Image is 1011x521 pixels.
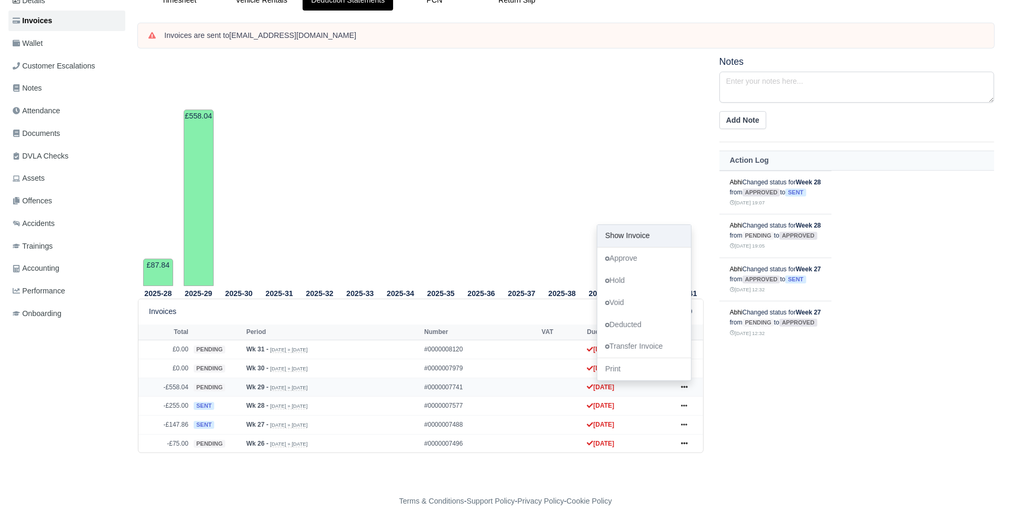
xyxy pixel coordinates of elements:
th: 2025-33 [340,287,381,299]
span: pending [194,346,225,353]
a: Abhi [730,222,743,229]
strong: Wk 27 - [246,421,268,428]
a: Onboarding [8,303,125,324]
strong: Week 27 [796,309,821,316]
td: Changed status for from to [719,171,832,214]
th: VAT [539,325,584,340]
small: [DATE] » [DATE] [270,366,307,372]
a: Hold [597,269,691,291]
a: Void [597,291,691,313]
strong: [DATE] [587,440,614,447]
th: 2025-38 [542,287,583,299]
strong: Week 28 [796,179,821,186]
th: 2025-29 [178,287,219,299]
strong: Week 27 [796,266,821,273]
td: Changed status for from to [719,258,832,301]
td: -£147.86 [138,416,191,435]
strong: Wk 26 - [246,440,268,447]
td: £0.00 [138,340,191,359]
strong: Week 28 [796,222,821,229]
button: Add Note [719,111,766,129]
td: #0000007741 [422,378,539,397]
span: Onboarding [13,308,62,320]
span: approved [743,276,780,283]
td: £0.00 [138,359,191,378]
span: Trainings [13,240,53,252]
a: Abhi [730,179,743,186]
a: Assets [8,168,125,189]
strong: Wk 29 - [246,384,268,391]
a: Print [597,358,691,380]
th: 2025-36 [461,287,502,299]
small: [DATE] 19:07 [730,200,765,205]
span: pending [743,232,774,240]
th: 2025-34 [381,287,421,299]
th: 2025-32 [299,287,340,299]
a: Customer Escalations [8,56,125,76]
span: Attendance [13,105,60,117]
span: Accounting [13,262,59,274]
span: Customer Escalations [13,60,95,72]
h6: Invoices [149,307,176,316]
th: 2025-37 [502,287,542,299]
td: #0000007488 [422,416,539,435]
small: [DATE] » [DATE] [270,403,307,409]
th: Number [422,325,539,340]
a: Trainings [8,236,125,257]
th: 2025-35 [421,287,461,299]
span: Assets [13,172,45,184]
a: Performance [8,281,125,301]
span: Notes [13,82,42,94]
span: sent [785,276,806,283]
div: - - - [206,495,806,507]
a: Support Policy [467,497,515,505]
small: [DATE] 19:05 [730,243,765,249]
strong: Wk 31 - [246,346,268,353]
span: approved [743,189,780,196]
th: 2025-30 [219,287,259,299]
th: Action Log [719,151,994,170]
th: 2025-39 [582,287,623,299]
a: Deducted [597,313,691,336]
th: Due [584,325,671,340]
strong: [DATE] [587,384,614,391]
strong: Wk 28 - [246,402,268,409]
a: Show Invoice [597,225,691,247]
small: [DATE] 12:32 [730,287,765,292]
td: Changed status for from to [719,214,832,258]
a: Invoices [8,11,125,31]
a: Notes [8,78,125,99]
span: Accidents [13,218,55,230]
a: Privacy Policy [517,497,564,505]
span: sent [194,402,214,410]
th: 2025-31 [259,287,299,299]
span: sent [785,189,806,196]
span: pending [743,319,774,327]
span: Invoices [13,15,52,27]
a: Abhi [730,309,743,316]
div: Invoices are sent to [164,31,984,41]
strong: [DATE] [587,421,614,428]
span: Offences [13,195,52,207]
span: pending [194,384,225,391]
small: [DATE] » [DATE] [270,422,307,428]
small: [DATE] » [DATE] [270,441,307,447]
iframe: Chat Widget [958,470,1011,521]
span: approved [779,232,817,240]
td: -£558.04 [138,378,191,397]
a: Wallet [8,33,125,54]
a: Documents [8,123,125,144]
a: Offences [8,191,125,211]
span: pending [194,365,225,372]
small: [DATE] » [DATE] [270,347,307,353]
td: -£75.00 [138,434,191,453]
span: DVLA Checks [13,150,68,162]
a: DVLA Checks [8,146,125,166]
span: pending [194,440,225,448]
td: Changed status for from to [719,301,832,345]
strong: [EMAIL_ADDRESS][DOMAIN_NAME] [229,31,356,40]
a: Approve [597,248,691,270]
strong: [DATE] [587,365,614,372]
span: Wallet [13,37,43,50]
